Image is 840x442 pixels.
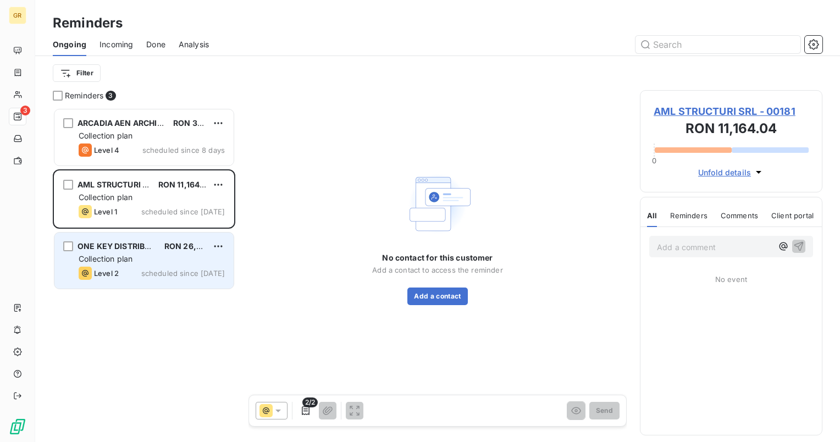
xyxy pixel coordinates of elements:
[402,169,473,239] img: Empty state
[164,241,224,251] span: RON 26,235.04
[647,211,657,220] span: All
[158,180,213,189] span: RON 11,164.04
[715,275,747,284] span: No event
[141,207,225,216] span: scheduled since [DATE]
[78,118,230,128] span: ARCADIA AEN ARCHITECTURE & PM SRL
[79,131,132,140] span: Collection plan
[79,254,132,263] span: Collection plan
[78,180,157,189] span: AML STRUCTURI SRL
[146,39,165,50] span: Done
[698,167,751,178] span: Unfold details
[53,39,86,50] span: Ongoing
[173,118,233,128] span: RON 30,000.00
[53,13,123,33] h3: Reminders
[94,207,117,216] span: Level 1
[141,269,225,278] span: scheduled since [DATE]
[652,156,656,165] span: 0
[20,106,30,115] span: 3
[372,266,502,274] span: Add a contact to access the reminder
[53,108,235,442] div: grid
[9,418,26,435] img: Logo LeanPay
[53,64,101,82] button: Filter
[721,211,758,220] span: Comments
[382,252,493,263] span: No contact for this customer
[771,211,814,220] span: Client portal
[100,39,133,50] span: Incoming
[94,269,119,278] span: Level 2
[179,39,209,50] span: Analysis
[654,119,809,141] h3: RON 11,164.04
[78,241,186,251] span: ONE KEY DISTRIBUTION SRL
[94,146,119,154] span: Level 4
[106,91,115,101] span: 3
[79,192,132,202] span: Collection plan
[654,104,809,119] span: AML STRUCTURI SRL - 00181
[589,402,620,419] button: Send
[695,166,767,179] button: Unfold details
[65,90,103,101] span: Reminders
[670,211,707,220] span: Reminders
[635,36,800,53] input: Search
[302,397,318,407] span: 2/2
[142,146,225,154] span: scheduled since 8 days
[9,7,26,24] div: GR
[407,288,467,305] button: Add a contact
[803,405,829,431] iframe: Intercom live chat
